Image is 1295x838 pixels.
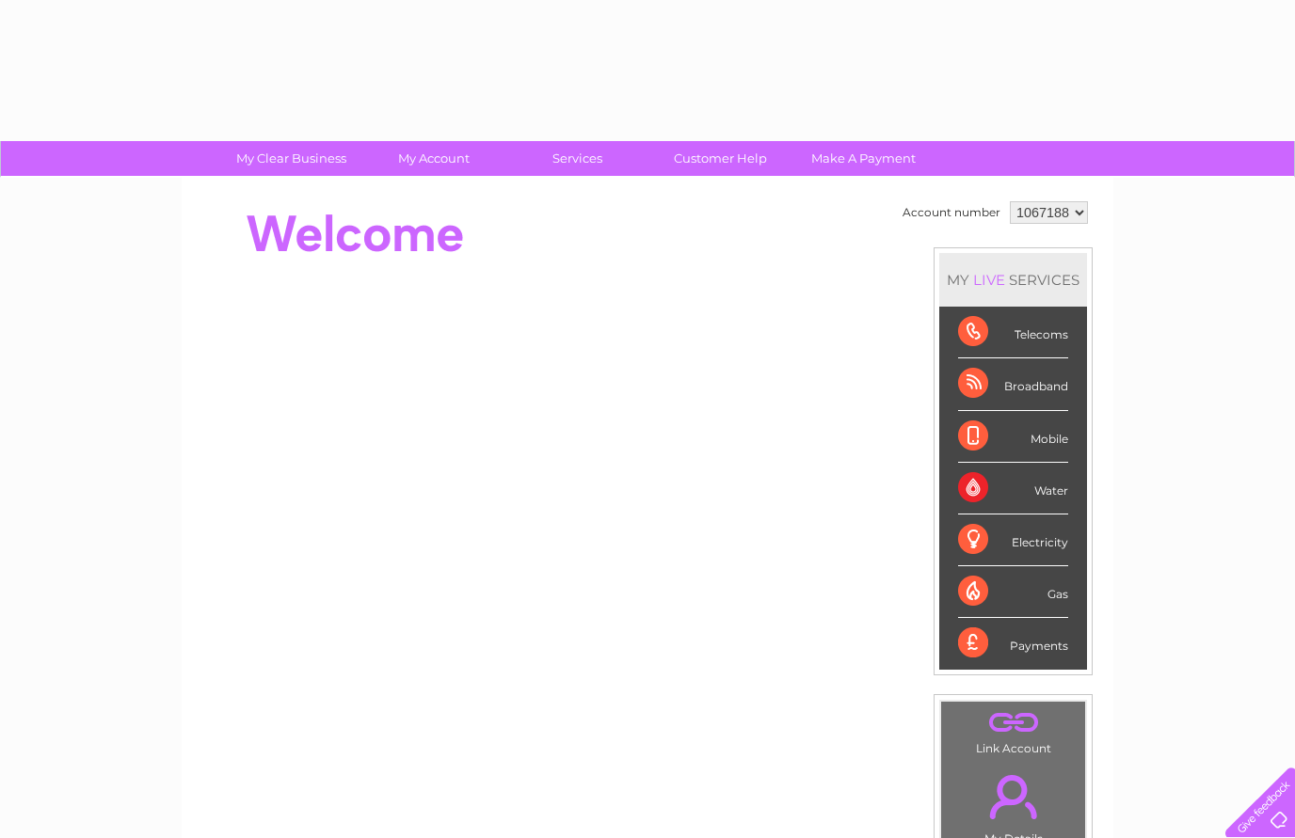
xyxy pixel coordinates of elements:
[958,358,1068,410] div: Broadband
[500,141,655,176] a: Services
[214,141,369,176] a: My Clear Business
[946,706,1080,739] a: .
[958,307,1068,358] div: Telecoms
[958,618,1068,669] div: Payments
[958,463,1068,514] div: Water
[940,701,1086,760] td: Link Account
[357,141,512,176] a: My Account
[786,141,941,176] a: Make A Payment
[958,411,1068,463] div: Mobile
[958,514,1068,566] div: Electricity
[643,141,798,176] a: Customer Help
[958,566,1068,618] div: Gas
[898,197,1005,229] td: Account number
[969,271,1009,289] div: LIVE
[946,764,1080,830] a: .
[939,253,1087,307] div: MY SERVICES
